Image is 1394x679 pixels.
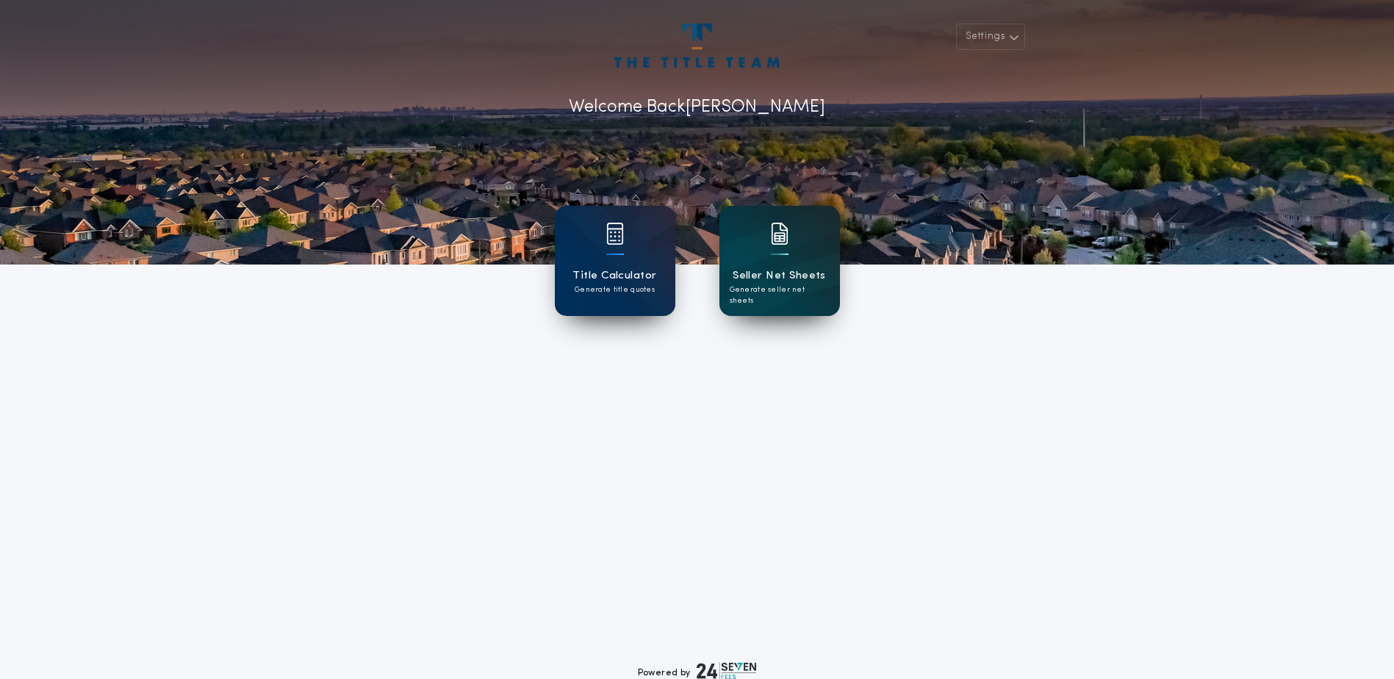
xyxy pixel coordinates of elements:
[771,223,788,245] img: card icon
[733,267,826,284] h1: Seller Net Sheets
[575,284,655,295] p: Generate title quotes
[730,284,830,306] p: Generate seller net sheets
[569,94,825,121] p: Welcome Back [PERSON_NAME]
[572,267,656,284] h1: Title Calculator
[719,206,840,316] a: card iconSeller Net SheetsGenerate seller net sheets
[555,206,675,316] a: card iconTitle CalculatorGenerate title quotes
[606,223,624,245] img: card icon
[614,24,779,68] img: account-logo
[956,24,1025,50] button: Settings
